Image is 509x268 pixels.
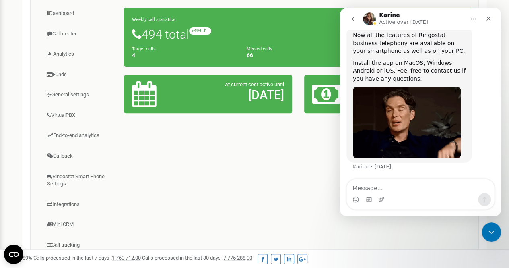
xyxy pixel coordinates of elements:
a: Ringostat Smart Phone Settings [37,167,124,194]
span: Calls processed in the last 7 days : [33,255,141,261]
a: Callback [37,146,124,166]
small: +494 [189,27,211,35]
h4: 66 [247,52,349,58]
u: 7 775 288,00 [223,255,252,261]
small: Target calls [132,46,156,52]
small: Missed calls [247,46,272,52]
a: Call center [37,24,124,44]
a: End-to-end analytics [37,126,124,145]
a: Analytics [37,44,124,64]
span: Calls processed in the last 30 days : [142,255,252,261]
a: Integrations [37,195,124,214]
h4: 4 [132,52,235,58]
span: At current cost active until [225,81,284,87]
a: Call tracking [37,235,124,255]
iframe: Intercom live chat [482,222,501,242]
a: General settings [37,85,124,105]
a: VirtualPBX [37,106,124,125]
iframe: Intercom live chat [340,8,501,216]
a: Mini CRM [37,215,124,235]
h2: [DATE] [187,88,284,102]
a: Funds [37,65,124,85]
button: Open CMP widget [4,245,23,264]
a: Dashboard [37,4,124,23]
h1: 494 total [132,27,464,41]
small: Weekly call statistics [132,17,175,22]
u: 1 760 712,00 [112,255,141,261]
